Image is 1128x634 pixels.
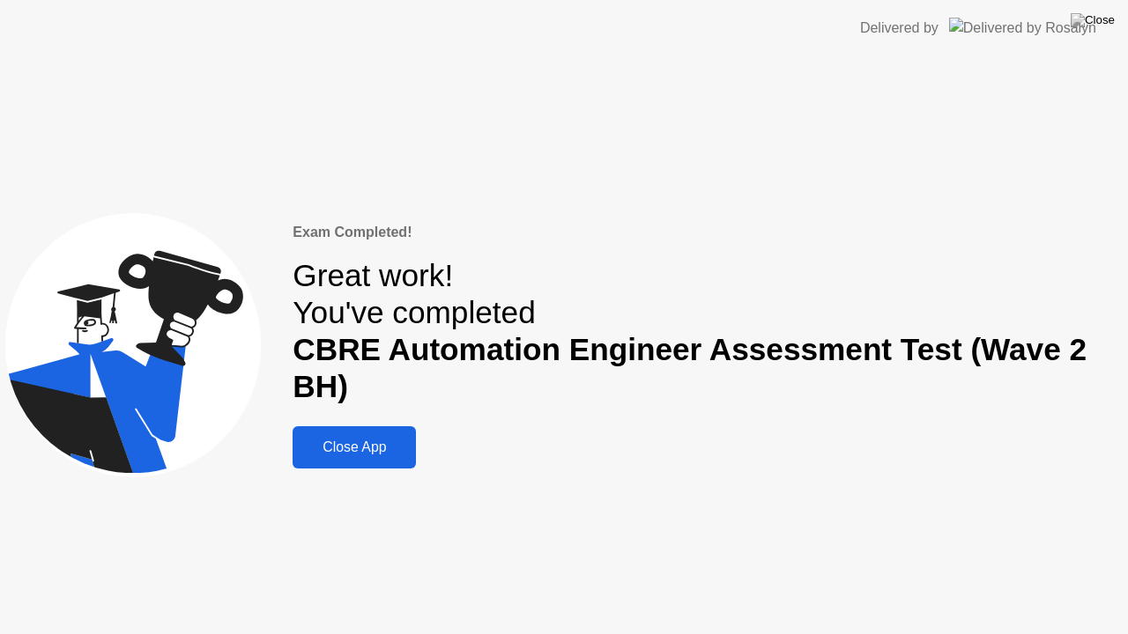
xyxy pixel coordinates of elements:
b: CBRE Automation Engineer Assessment Test (Wave 2 BH) [293,332,1087,403]
div: Close App [298,439,411,455]
button: go back [11,7,45,41]
button: Collapse window [530,7,563,41]
div: Exam Completed! [293,222,1123,243]
div: Close [563,7,595,39]
button: Close App [293,426,416,468]
div: Delivered by [860,18,939,39]
img: Close [1071,13,1115,27]
div: Great work! You've completed [293,257,1123,406]
img: Delivered by Rosalyn [949,18,1096,38]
